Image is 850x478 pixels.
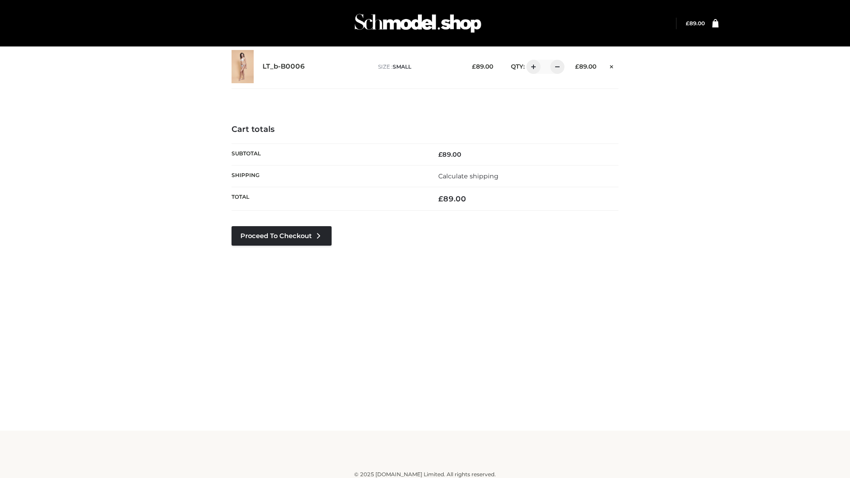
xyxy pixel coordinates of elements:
bdi: 89.00 [686,20,705,27]
th: Total [232,187,425,211]
div: QTY: [502,60,561,74]
span: SMALL [393,63,411,70]
a: Proceed to Checkout [232,226,332,246]
a: LT_b-B0006 [263,62,305,71]
span: £ [575,63,579,70]
bdi: 89.00 [438,150,461,158]
th: Subtotal [232,143,425,165]
span: £ [438,194,443,203]
span: £ [472,63,476,70]
p: size : [378,63,458,71]
bdi: 89.00 [438,194,466,203]
img: Schmodel Admin 964 [352,6,484,41]
span: £ [438,150,442,158]
bdi: 89.00 [575,63,596,70]
img: LT_b-B0006 - SMALL [232,50,254,83]
a: Calculate shipping [438,172,498,180]
h4: Cart totals [232,125,618,135]
bdi: 89.00 [472,63,493,70]
th: Shipping [232,165,425,187]
a: £89.00 [686,20,705,27]
span: £ [686,20,689,27]
a: Remove this item [605,60,618,71]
